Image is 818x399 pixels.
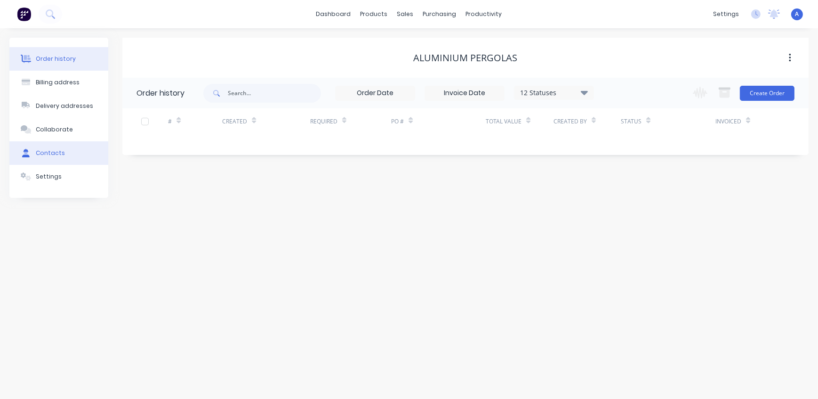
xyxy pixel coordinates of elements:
[391,117,404,126] div: PO #
[136,88,184,99] div: Order history
[486,117,521,126] div: Total Value
[708,7,744,21] div: settings
[414,52,518,64] div: Aluminium Pergolas
[9,165,108,188] button: Settings
[228,84,321,103] input: Search...
[36,149,65,157] div: Contacts
[740,86,794,101] button: Create Order
[393,7,418,21] div: sales
[553,117,587,126] div: Created By
[356,7,393,21] div: products
[425,86,504,100] input: Invoice Date
[36,125,73,134] div: Collaborate
[36,172,62,181] div: Settings
[9,141,108,165] button: Contacts
[621,117,642,126] div: Status
[9,71,108,94] button: Billing address
[715,108,770,134] div: Invoiced
[168,108,222,134] div: #
[9,47,108,71] button: Order history
[553,108,621,134] div: Created By
[222,108,310,134] div: Created
[391,108,486,134] div: PO #
[36,55,76,63] div: Order history
[461,7,507,21] div: productivity
[9,94,108,118] button: Delivery addresses
[36,78,80,87] div: Billing address
[9,118,108,141] button: Collaborate
[514,88,593,98] div: 12 Statuses
[36,102,93,110] div: Delivery addresses
[222,117,247,126] div: Created
[795,10,799,18] span: A
[17,7,31,21] img: Factory
[336,86,415,100] input: Order Date
[621,108,715,134] div: Status
[168,117,172,126] div: #
[310,108,391,134] div: Required
[715,117,741,126] div: Invoiced
[486,108,553,134] div: Total Value
[418,7,461,21] div: purchasing
[310,117,337,126] div: Required
[312,7,356,21] a: dashboard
